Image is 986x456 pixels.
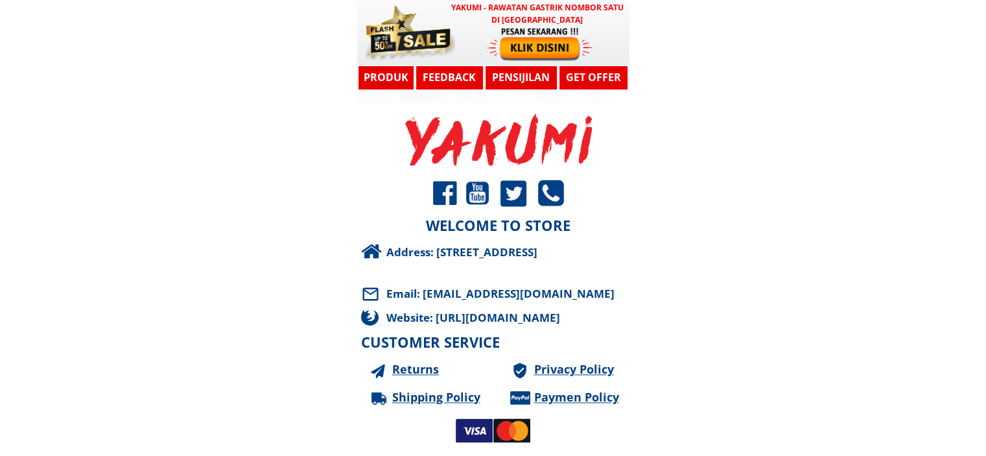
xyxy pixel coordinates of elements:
h3: Feedback [416,69,483,86]
h3: Pensijilan [489,69,553,86]
h3: Produk [357,69,415,86]
div: Address: [STREET_ADDRESS] [386,243,637,261]
h3: YAKUMI - Rawatan Gastrik Nombor Satu di [GEOGRAPHIC_DATA] [449,1,626,26]
h3: WELCOME TO STORE [375,214,621,237]
a: Paymen Policy [534,388,639,407]
div: Email: [EMAIL_ADDRESS][DOMAIN_NAME] [386,285,628,302]
a: Returns [392,360,471,379]
h3: CUSTOMER SERVICE [361,331,524,354]
a: Privacy Policy [534,360,639,379]
h3: GET OFFER [561,69,626,86]
a: Shipping Policy [392,388,497,407]
div: Website: [URL][DOMAIN_NAME] [386,309,644,326]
